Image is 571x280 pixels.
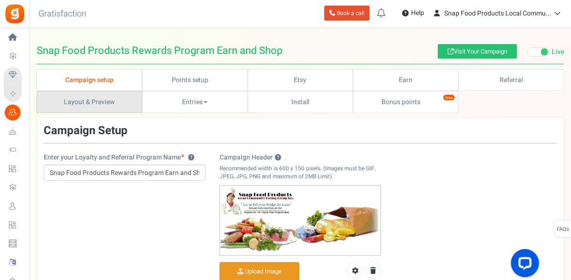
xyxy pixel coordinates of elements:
a: Etsy [248,69,353,91]
a: Install [248,91,353,113]
h3: Campaign Setup [44,125,128,137]
a: Points setup [142,69,248,91]
button: Enter your Loyalty and Referral Program Name [188,155,194,161]
a: Earn [353,69,458,91]
img: Gratisfaction [4,3,25,24]
span: Snap Food Products Rewards Program Earn and Shop [37,45,282,56]
a: Book a call [324,6,370,21]
a: Visit Your Campaign [438,44,517,59]
a: Campaign setup [37,69,142,91]
a: Bonus points [353,91,458,113]
a: Entries [142,91,248,113]
span: Snap Food Products Local Commu... [444,8,551,18]
a: Layout & Preview [37,91,142,113]
label: Campaign Header [220,153,281,162]
a: Help [398,6,428,21]
button: Campaign Header [275,155,281,161]
span: Help [409,8,424,18]
h3: Gratisfaction [28,5,97,23]
p: Recommended width is 600 x 150 pixels. (Images must be GIF, JPEG, JPG, PNG and maximum of 2MB Lim... [220,165,381,181]
span: Live [552,47,564,57]
span: FAQs [556,220,569,238]
em: New [443,94,455,101]
label: Enter your Loyalty and Referral Program Name [44,153,194,162]
a: Referral [458,69,564,91]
